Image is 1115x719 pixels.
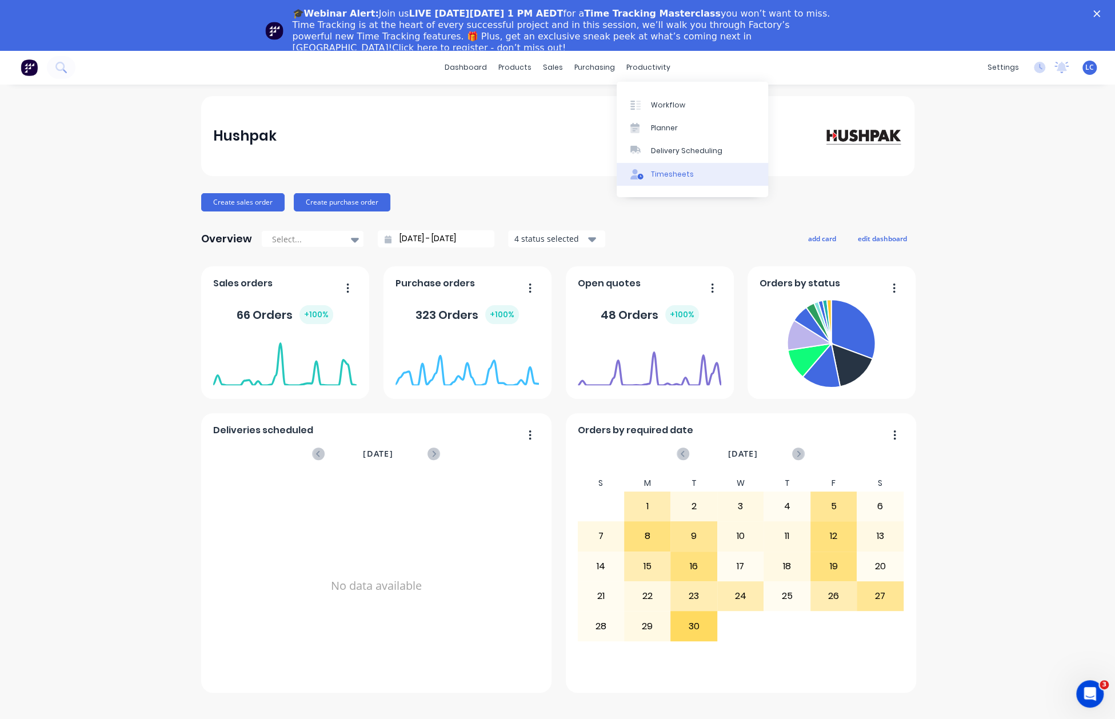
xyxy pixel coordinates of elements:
[617,139,768,162] a: Delivery Scheduling
[485,305,519,324] div: + 100 %
[617,163,768,186] a: Timesheets
[213,475,539,697] div: No data available
[625,612,670,640] div: 29
[671,522,717,550] div: 9
[201,227,252,250] div: Overview
[764,492,810,521] div: 4
[717,475,764,492] div: W
[508,230,605,247] button: 4 status selected
[822,126,902,146] img: Hushpak
[577,475,624,492] div: S
[392,42,566,53] a: Click here to register - don’t miss out!
[718,552,764,581] div: 17
[671,612,717,640] div: 30
[395,277,475,290] span: Purchase orders
[1100,680,1109,689] span: 3
[651,169,694,179] div: Timesheets
[578,612,624,640] div: 28
[1085,62,1094,73] span: LC
[764,552,810,581] div: 18
[670,475,717,492] div: T
[537,59,569,76] div: sales
[811,582,857,610] div: 26
[299,305,333,324] div: + 100 %
[651,146,722,156] div: Delivery Scheduling
[578,277,641,290] span: Open quotes
[811,552,857,581] div: 19
[601,305,699,324] div: 48 Orders
[624,475,671,492] div: M
[213,277,273,290] span: Sales orders
[671,552,717,581] div: 16
[578,552,624,581] div: 14
[294,193,390,211] button: Create purchase order
[493,59,537,76] div: products
[415,305,519,324] div: 323 Orders
[617,93,768,116] a: Workflow
[651,123,678,133] div: Planner
[857,522,903,550] div: 13
[201,193,285,211] button: Create sales order
[665,305,699,324] div: + 100 %
[857,552,903,581] div: 20
[363,448,393,460] span: [DATE]
[237,305,333,324] div: 66 Orders
[728,448,757,460] span: [DATE]
[625,492,670,521] div: 1
[811,492,857,521] div: 5
[625,582,670,610] div: 22
[1093,10,1105,17] div: Close
[584,8,721,19] b: Time Tracking Masterclass
[265,22,283,40] img: Profile image for Team
[213,125,277,147] div: Hushpak
[810,475,857,492] div: F
[617,117,768,139] a: Planner
[621,59,676,76] div: productivity
[1076,680,1104,708] iframe: Intercom live chat
[764,582,810,610] div: 25
[569,59,621,76] div: purchasing
[293,8,832,54] div: Join us for a you won’t want to miss. Time Tracking is at the heart of every successful project a...
[801,231,844,246] button: add card
[651,100,685,110] div: Workflow
[21,59,38,76] img: Factory
[857,582,903,610] div: 27
[578,522,624,550] div: 7
[857,492,903,521] div: 6
[293,8,379,19] b: 🎓Webinar Alert:
[578,424,693,437] span: Orders by required date
[764,475,810,492] div: T
[514,233,586,245] div: 4 status selected
[718,492,764,521] div: 3
[625,552,670,581] div: 15
[760,277,840,290] span: Orders by status
[439,59,493,76] a: dashboard
[857,475,904,492] div: S
[671,492,717,521] div: 2
[850,231,914,246] button: edit dashboard
[409,8,563,19] b: LIVE [DATE][DATE] 1 PM AEDT
[671,582,717,610] div: 23
[718,582,764,610] div: 24
[718,522,764,550] div: 10
[982,59,1025,76] div: settings
[811,522,857,550] div: 12
[764,522,810,550] div: 11
[625,522,670,550] div: 8
[578,582,624,610] div: 21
